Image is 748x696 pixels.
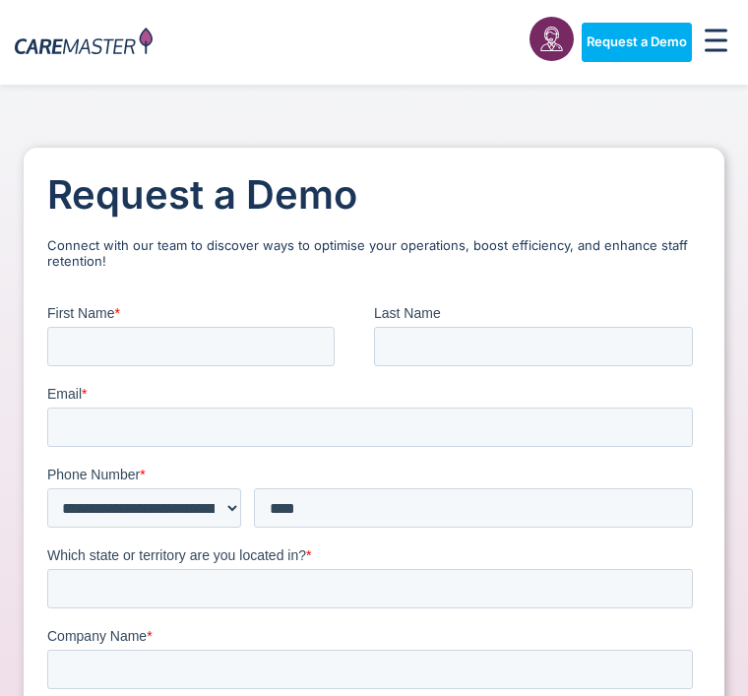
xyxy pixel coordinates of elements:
[587,34,687,50] span: Request a Demo
[47,171,701,219] h1: Request a Demo
[47,238,701,269] p: Connect with our team to discover ways to optimise your operations, boost efficiency, and enhance...
[700,23,734,62] div: Menu Toggle
[327,2,394,18] span: Last Name
[582,23,692,62] a: Request a Demo
[15,28,153,58] img: CareMaster Logo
